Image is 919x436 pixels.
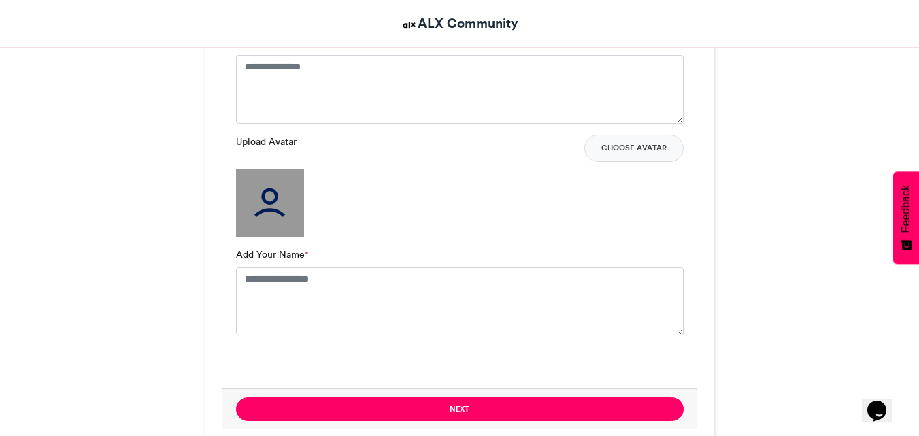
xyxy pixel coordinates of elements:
iframe: chat widget [862,382,905,422]
button: Next [236,397,684,421]
span: Feedback [900,185,912,233]
label: Upload Avatar [236,135,297,149]
button: Choose Avatar [584,135,684,162]
label: Add Your Name [236,248,308,262]
img: user_filled.png [236,169,304,237]
a: ALX Community [401,14,518,33]
button: Feedback - Show survey [893,171,919,264]
img: ALX Community [401,16,418,33]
